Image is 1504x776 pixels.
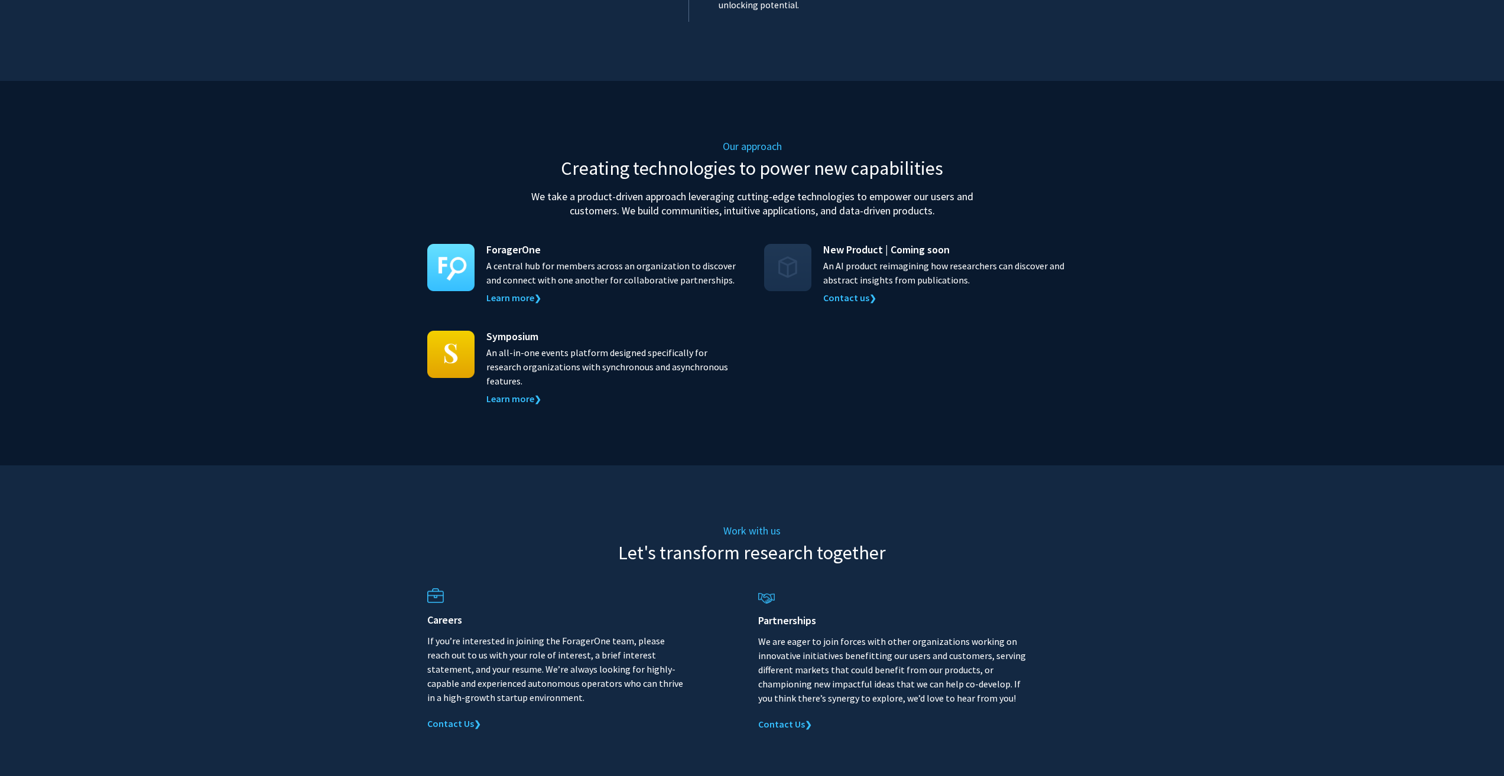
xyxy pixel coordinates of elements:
[516,157,989,180] h2: Creating technologies to power new capabilities
[823,259,1077,287] p: An AI product reimagining how researchers can discover and abstract insights from publications.
[805,719,812,730] span: ❯
[486,292,541,304] a: Opens in a new tab
[427,542,1077,564] h2: Let's transform research together
[758,593,775,604] img: partnerships_icon.png
[534,293,541,304] span: ❯
[516,140,989,153] h5: Our approach
[486,328,538,344] span: Symposium
[758,612,816,628] span: Partnerships
[869,293,876,304] span: ❯
[516,190,989,218] h5: We take a product-driven approach leveraging cutting-edge technologies to empower our users and c...
[9,723,50,767] iframe: Chat
[427,612,462,628] span: Careers
[534,394,541,405] span: ❯
[823,242,950,257] span: New Product | Coming soon
[758,718,812,730] a: Opens in a new tab
[764,244,811,291] img: new_product_icon.png
[427,634,699,705] p: If you’re interested in joining the ForagerOne team, please reach out to us with your role of int...
[474,719,481,729] span: ❯
[427,524,1077,537] h5: Work with us
[427,331,475,378] img: symposium_product_icon.png
[486,242,541,257] span: ForagerOne
[427,718,481,729] a: Opens in a new tab
[823,292,876,304] a: Opens in a new tab
[758,634,1077,705] p: We are eager to join forces with other organizations working on innovative initiatives benefittin...
[427,588,444,603] img: careers_icon.png
[486,259,740,287] p: A central hub for members across an organization to discover and connect with one another for col...
[486,345,740,388] p: An all-in-one events platform designed specifically for research organizations with synchronous a...
[486,393,541,405] a: Opens in a new tab
[427,244,475,291] img: foragerone_product_icon.png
